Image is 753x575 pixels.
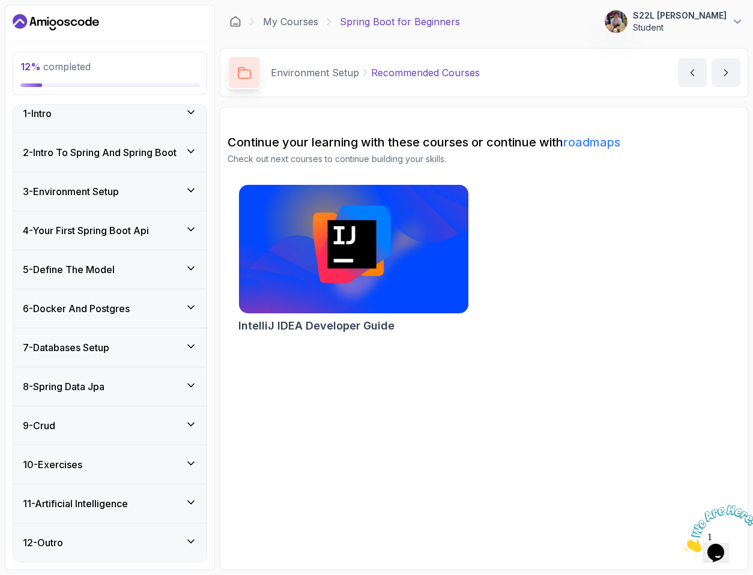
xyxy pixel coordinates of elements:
h3: 6 - Docker And Postgres [23,301,130,316]
h2: IntelliJ IDEA Developer Guide [238,318,395,334]
h3: 7 - Databases Setup [23,340,109,355]
h3: 5 - Define The Model [23,262,115,277]
a: My Courses [263,14,318,29]
button: 9-Crud [13,406,207,445]
button: 11-Artificial Intelligence [13,484,207,523]
button: 7-Databases Setup [13,328,207,367]
iframe: chat widget [679,500,753,557]
h3: 10 - Exercises [23,457,82,472]
a: Dashboard [13,13,99,32]
h3: 1 - Intro [23,106,52,121]
button: 6-Docker And Postgres [13,289,207,328]
h3: 9 - Crud [23,418,55,433]
button: 10-Exercises [13,445,207,484]
p: Check out next courses to continue building your skills. [228,153,740,165]
button: 2-Intro To Spring And Spring Boot [13,133,207,172]
h3: 2 - Intro To Spring And Spring Boot [23,145,177,160]
span: completed [20,61,91,73]
button: 5-Define The Model [13,250,207,289]
button: 8-Spring Data Jpa [13,367,207,406]
img: IntelliJ IDEA Developer Guide card [239,185,468,313]
img: user profile image [605,10,627,33]
h3: 11 - Artificial Intelligence [23,496,128,511]
p: S22L [PERSON_NAME] [633,10,727,22]
a: Dashboard [229,16,241,28]
img: Chat attention grabber [5,5,79,52]
h3: 4 - Your First Spring Boot Api [23,223,149,238]
p: Student [633,22,727,34]
h2: Continue your learning with these courses or continue with [228,134,740,151]
button: 3-Environment Setup [13,172,207,211]
h3: 8 - Spring Data Jpa [23,379,104,394]
button: 12-Outro [13,523,207,562]
a: IntelliJ IDEA Developer Guide cardIntelliJ IDEA Developer Guide [238,184,469,334]
a: roadmaps [563,135,620,149]
p: Environment Setup [271,65,359,80]
button: previous content [678,58,707,87]
p: Recommended Courses [371,65,480,80]
h3: 3 - Environment Setup [23,184,119,199]
span: 12 % [20,61,41,73]
span: 1 [5,5,10,15]
p: Spring Boot for Beginners [340,14,460,29]
h3: 12 - Outro [23,535,63,550]
button: 1-Intro [13,94,207,133]
button: 4-Your First Spring Boot Api [13,211,207,250]
button: user profile imageS22L [PERSON_NAME]Student [604,10,743,34]
button: next content [712,58,740,87]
